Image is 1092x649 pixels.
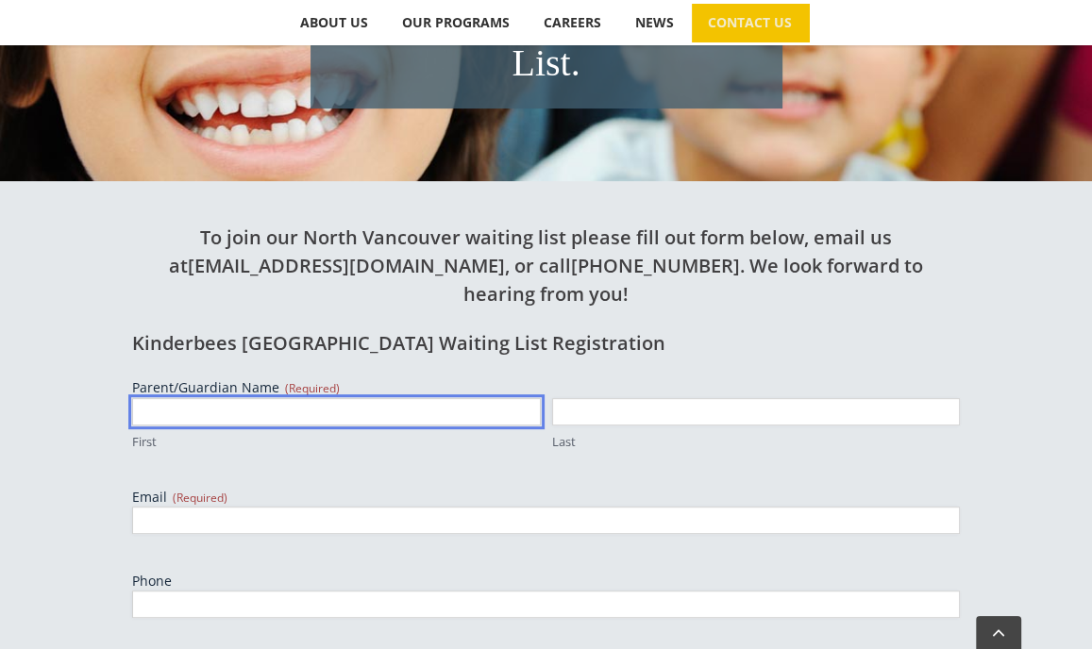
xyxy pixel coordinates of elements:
[708,16,792,29] span: CONTACT US
[132,378,340,397] legend: Parent/Guardian Name
[132,329,961,358] h2: Kinderbees [GEOGRAPHIC_DATA] Waiting List Registration
[692,4,809,42] a: CONTACT US
[300,16,368,29] span: ABOUT US
[386,4,527,42] a: OUR PROGRAMS
[528,4,618,42] a: CAREERS
[173,490,227,506] span: (Required)
[285,380,340,396] span: (Required)
[284,4,385,42] a: ABOUT US
[544,16,601,29] span: CAREERS
[571,253,740,278] a: [PHONE_NUMBER]
[132,572,961,591] label: Phone
[552,433,961,451] label: Last
[635,16,674,29] span: NEWS
[402,16,510,29] span: OUR PROGRAMS
[132,224,961,308] h2: To join our North Vancouver waiting list please fill out form below, email us at , or call . We l...
[188,253,505,278] a: [EMAIL_ADDRESS][DOMAIN_NAME]
[132,433,541,451] label: First
[132,488,961,507] label: Email
[619,4,691,42] a: NEWS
